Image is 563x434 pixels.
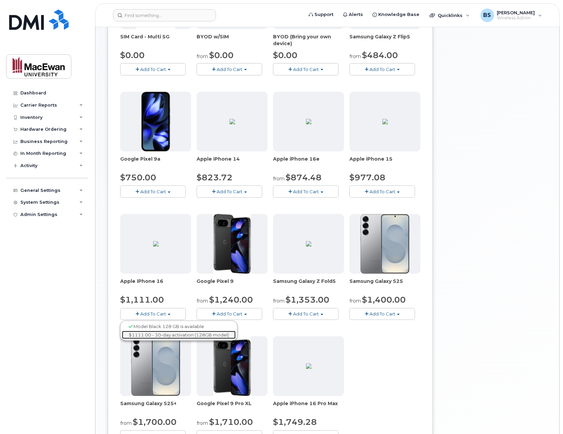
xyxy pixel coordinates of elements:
[338,8,368,21] a: Alerts
[349,298,361,304] small: from
[273,63,339,75] button: Add To Cart
[349,278,420,291] div: Samsung Galaxy S25
[273,298,285,304] small: from
[120,185,186,197] button: Add To Cart
[122,331,236,339] a: $1111.00 - 30-day activation (128GB model)
[273,185,339,197] button: Add To Cart
[120,156,191,169] div: Google Pixel 9a
[369,189,395,194] span: Add To Cart
[213,214,251,274] img: Pixel_9_all.png
[140,189,166,194] span: Add To Cart
[349,33,420,47] div: Samsung Galaxy Z Flip5
[306,119,311,124] img: BB80DA02-9C0E-4782-AB1B-B1D93CAC2204.png
[382,119,388,124] img: 96FE4D95-2934-46F2-B57A-6FE1B9896579.png
[273,156,344,169] div: Apple iPhone 16e
[120,295,164,305] span: $1,111.00
[120,400,191,414] div: Samsung Galaxy S25+
[349,308,415,320] button: Add To Cart
[349,156,420,169] div: Apple iPhone 15
[197,33,268,47] div: BYOD w/SIM
[497,15,535,21] span: Wireless Admin
[153,241,159,247] img: 1AD8B381-DE28-42E7-8D9B-FF8D21CC6502.png
[273,50,297,60] span: $0.00
[197,400,268,414] div: Google Pixel 9 Pro XL
[197,173,233,182] span: $823.72
[304,8,338,21] a: Support
[213,336,251,396] img: Pixel_9_all.png
[120,50,145,60] span: $0.00
[362,50,398,60] span: $484.00
[230,119,235,124] img: 6598ED92-4C32-42D3-A63C-95DFAC6CCF4E.png
[368,8,424,21] a: Knowledge Base
[140,311,166,317] span: Add To Cart
[140,67,166,72] span: Add To Cart
[217,67,242,72] span: Add To Cart
[197,185,262,197] button: Add To Cart
[369,311,395,317] span: Add To Cart
[378,11,419,18] span: Knowledge Base
[197,278,268,291] div: Google Pixel 9
[476,8,547,22] div: Bevan Sauks
[483,11,491,19] span: BS
[273,33,344,47] div: BYOD (Bring your own device)
[120,173,156,182] span: $750.00
[197,420,208,426] small: from
[131,336,180,396] img: s25plus.png
[362,295,406,305] span: $1,400.00
[133,324,204,329] span: Model Black 128 GB is available
[349,63,415,75] button: Add To Cart
[209,417,253,427] span: $1,710.00
[349,173,385,182] span: $977.08
[120,63,186,75] button: Add To Cart
[314,11,333,18] span: Support
[273,308,339,320] button: Add To Cart
[349,53,361,59] small: from
[293,311,319,317] span: Add To Cart
[217,189,242,194] span: Add To Cart
[133,417,177,427] span: $1,700.00
[120,420,132,426] small: from
[438,13,462,18] span: Quicklinks
[197,308,262,320] button: Add To Cart
[120,308,186,320] button: Add To Cart
[349,185,415,197] button: Add To Cart
[197,298,208,304] small: from
[293,189,319,194] span: Add To Cart
[306,363,311,369] img: 73A59963-EFD8-4598-881B-B96537DCB850.png
[273,278,344,291] div: Samsung Galaxy Z Fold5
[141,92,170,151] img: Pixel_9a.png
[273,417,317,427] span: $1,749.28
[497,10,535,15] span: [PERSON_NAME]
[349,11,363,18] span: Alerts
[425,8,474,22] div: Quicklinks
[293,67,319,72] span: Add To Cart
[197,53,208,59] small: from
[209,50,234,60] span: $0.00
[306,241,311,247] img: 4EC1D5C3-A331-4B9D-AD1A-90B14D49CE9C.png
[369,67,395,72] span: Add To Cart
[120,33,191,47] div: SIM Card - Multi 5G
[286,173,322,182] span: $874.48
[197,156,268,169] div: Apple iPhone 14
[113,9,216,21] input: Find something...
[217,311,242,317] span: Add To Cart
[273,176,285,182] small: from
[273,400,344,414] div: Apple iPhone 16 Pro Max
[209,295,253,305] span: $1,240.00
[120,278,191,291] div: Apple iPhone 16
[286,295,329,305] span: $1,353.00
